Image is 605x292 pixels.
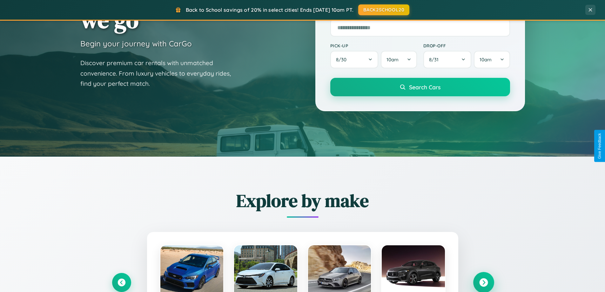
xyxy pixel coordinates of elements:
[423,51,472,68] button: 8/31
[330,51,379,68] button: 8/30
[381,51,417,68] button: 10am
[330,78,510,96] button: Search Cars
[429,57,442,63] span: 8 / 31
[80,39,192,48] h3: Begin your journey with CarGo
[80,58,239,89] p: Discover premium car rentals with unmatched convenience. From luxury vehicles to everyday rides, ...
[597,133,602,159] div: Give Feedback
[474,51,510,68] button: 10am
[480,57,492,63] span: 10am
[358,4,409,15] button: BACK2SCHOOL20
[387,57,399,63] span: 10am
[336,57,350,63] span: 8 / 30
[186,7,353,13] span: Back to School savings of 20% in select cities! Ends [DATE] 10am PT.
[409,84,440,91] span: Search Cars
[330,43,417,48] label: Pick-up
[423,43,510,48] label: Drop-off
[112,188,493,213] h2: Explore by make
